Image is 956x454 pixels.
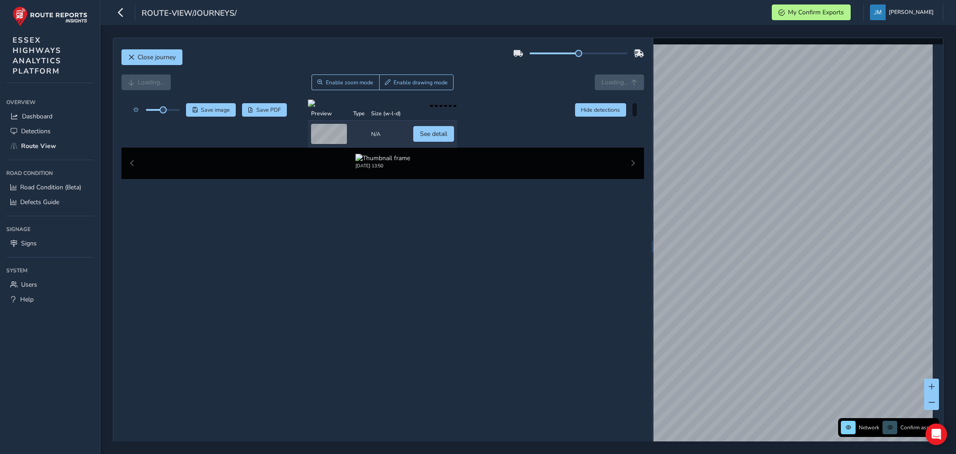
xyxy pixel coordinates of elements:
[6,277,94,292] a: Users
[6,264,94,277] div: System
[379,74,454,90] button: Draw
[256,106,281,113] span: Save PDF
[21,127,51,135] span: Detections
[20,183,81,192] span: Road Condition (Beta)
[6,180,94,195] a: Road Condition (Beta)
[138,53,176,61] span: Close journey
[420,130,447,138] span: See detail
[201,106,230,113] span: Save image
[121,49,182,65] button: Close journey
[20,295,34,304] span: Help
[6,292,94,307] a: Help
[900,424,936,431] span: Confirm assets
[6,195,94,210] a: Defects Guide
[21,239,37,248] span: Signs
[6,166,94,180] div: Road Condition
[368,121,404,148] td: N/A
[581,106,620,113] span: Hide detections
[326,79,373,86] span: Enable zoom mode
[355,154,410,162] img: Thumbnail frame
[788,8,844,17] span: My Confirm Exports
[870,4,886,20] img: diamond-layout
[772,4,851,20] button: My Confirm Exports
[21,280,37,289] span: Users
[6,223,94,236] div: Signage
[22,112,52,121] span: Dashboard
[889,4,934,20] span: [PERSON_NAME]
[13,35,61,76] span: ESSEX HIGHWAYS ANALYTICS PLATFORM
[6,236,94,251] a: Signs
[926,423,947,445] div: Open Intercom Messenger
[355,162,410,169] div: [DATE] 13:50
[413,126,454,142] button: See detail
[859,424,879,431] span: Network
[575,103,626,117] button: Hide detections
[142,8,237,20] span: route-view/journeys/
[13,6,87,26] img: rr logo
[394,79,448,86] span: Enable drawing mode
[242,103,287,117] button: PDF
[20,198,59,206] span: Defects Guide
[870,4,937,20] button: [PERSON_NAME]
[6,109,94,124] a: Dashboard
[311,74,379,90] button: Zoom
[6,124,94,139] a: Detections
[6,139,94,153] a: Route View
[186,103,236,117] button: Save
[6,96,94,109] div: Overview
[21,142,56,150] span: Route View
